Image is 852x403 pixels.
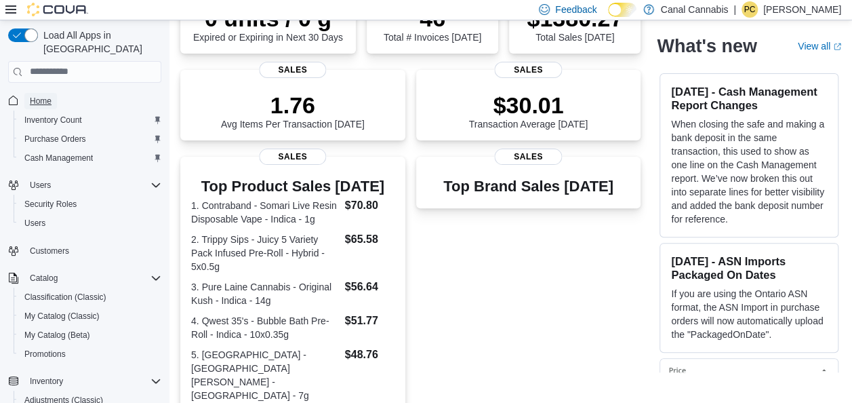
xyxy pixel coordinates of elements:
span: Inventory Count [24,115,82,126]
span: PC [744,1,756,18]
input: Dark Mode [608,3,636,17]
button: Users [24,177,56,193]
div: Transaction Average [DATE] [469,92,588,130]
a: My Catalog (Beta) [19,327,96,343]
span: Users [24,177,161,193]
span: My Catalog (Classic) [19,308,161,324]
p: When closing the safe and making a bank deposit in the same transaction, this used to show as one... [671,117,827,226]
span: Catalog [30,273,58,284]
a: My Catalog (Classic) [19,308,105,324]
p: | [733,1,736,18]
p: If you are using the Ontario ASN format, the ASN Import in purchase orders will now automatically... [671,287,827,341]
p: Canal Cannabis [661,1,729,18]
span: Inventory [24,373,161,389]
button: My Catalog (Classic) [14,307,167,326]
span: My Catalog (Beta) [24,330,90,341]
dd: $51.77 [345,313,394,329]
p: [PERSON_NAME] [763,1,841,18]
h3: Top Brand Sales [DATE] [443,178,613,195]
p: $30.01 [469,92,588,119]
h3: [DATE] - ASN Imports Packaged On Dates [671,254,827,282]
span: Sales [259,62,326,78]
span: Sales [495,149,562,165]
span: Users [30,180,51,191]
a: Inventory Count [19,112,87,128]
button: Inventory [24,373,68,389]
span: Dark Mode [608,17,609,18]
span: Load All Apps in [GEOGRAPHIC_DATA] [38,28,161,56]
div: Total # Invoices [DATE] [384,5,481,43]
svg: External link [833,43,841,51]
span: My Catalog (Beta) [19,327,161,343]
dt: 5. [GEOGRAPHIC_DATA] - [GEOGRAPHIC_DATA][PERSON_NAME] - [GEOGRAPHIC_DATA] - 7g [191,348,340,402]
h3: [DATE] - Cash Management Report Changes [671,85,827,112]
span: Sales [495,62,562,78]
dd: $56.64 [345,279,394,295]
button: Security Roles [14,195,167,214]
span: Inventory [30,376,63,387]
a: Home [24,93,57,109]
button: Cash Management [14,149,167,168]
span: Users [19,215,161,231]
span: Catalog [24,270,161,286]
a: Classification (Classic) [19,289,112,305]
span: Customers [24,242,161,259]
span: Sales [259,149,326,165]
img: Cova [27,3,88,16]
h2: What's new [657,35,756,57]
span: Home [30,96,52,107]
span: Classification (Classic) [19,289,161,305]
span: Classification (Classic) [24,292,106,303]
span: Purchase Orders [19,131,161,147]
span: Security Roles [24,199,77,210]
dd: $65.58 [345,231,394,248]
button: Customers [3,241,167,261]
span: Cash Management [19,150,161,166]
dt: 1. Contraband - Somari Live Resin Disposable Vape - Indica - 1g [191,199,340,226]
button: Promotions [14,345,167,364]
a: Purchase Orders [19,131,92,147]
span: Promotions [24,349,66,360]
a: Security Roles [19,196,82,212]
span: Cash Management [24,153,93,164]
span: Inventory Count [19,112,161,128]
div: Avg Items Per Transaction [DATE] [221,92,365,130]
button: My Catalog (Beta) [14,326,167,345]
button: Users [14,214,167,233]
dd: $70.80 [345,197,394,214]
div: Expired or Expiring in Next 30 Days [193,5,343,43]
div: Patrick Ciantar [742,1,758,18]
span: Home [24,92,161,109]
h3: Top Product Sales [DATE] [191,178,394,195]
dt: 3. Pure Laine Cannabis - Original Kush - Indica - 14g [191,280,340,307]
span: Promotions [19,346,161,362]
div: Total Sales [DATE] [527,5,623,43]
a: Customers [24,243,75,259]
a: Users [19,215,51,231]
dt: 4. Qwest 35's - Bubble Bath Pre-Roll - Indica - 10x0.35g [191,314,340,341]
button: Inventory [3,372,167,391]
span: My Catalog (Classic) [24,311,100,322]
a: Promotions [19,346,71,362]
button: Purchase Orders [14,130,167,149]
a: View allExternal link [798,41,841,52]
button: Catalog [24,270,63,286]
p: 1.76 [221,92,365,119]
span: Users [24,218,45,229]
button: Classification (Classic) [14,288,167,307]
dt: 2. Trippy Sips - Juicy 5 Variety Pack Infused Pre-Roll - Hybrid - 5x0.5g [191,233,340,273]
span: Security Roles [19,196,161,212]
button: Users [3,176,167,195]
button: Home [3,91,167,111]
dd: $48.76 [345,347,394,363]
button: Catalog [3,269,167,288]
button: Inventory Count [14,111,167,130]
span: Purchase Orders [24,134,86,145]
span: Feedback [555,3,596,16]
span: Customers [30,246,69,256]
a: Cash Management [19,150,98,166]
